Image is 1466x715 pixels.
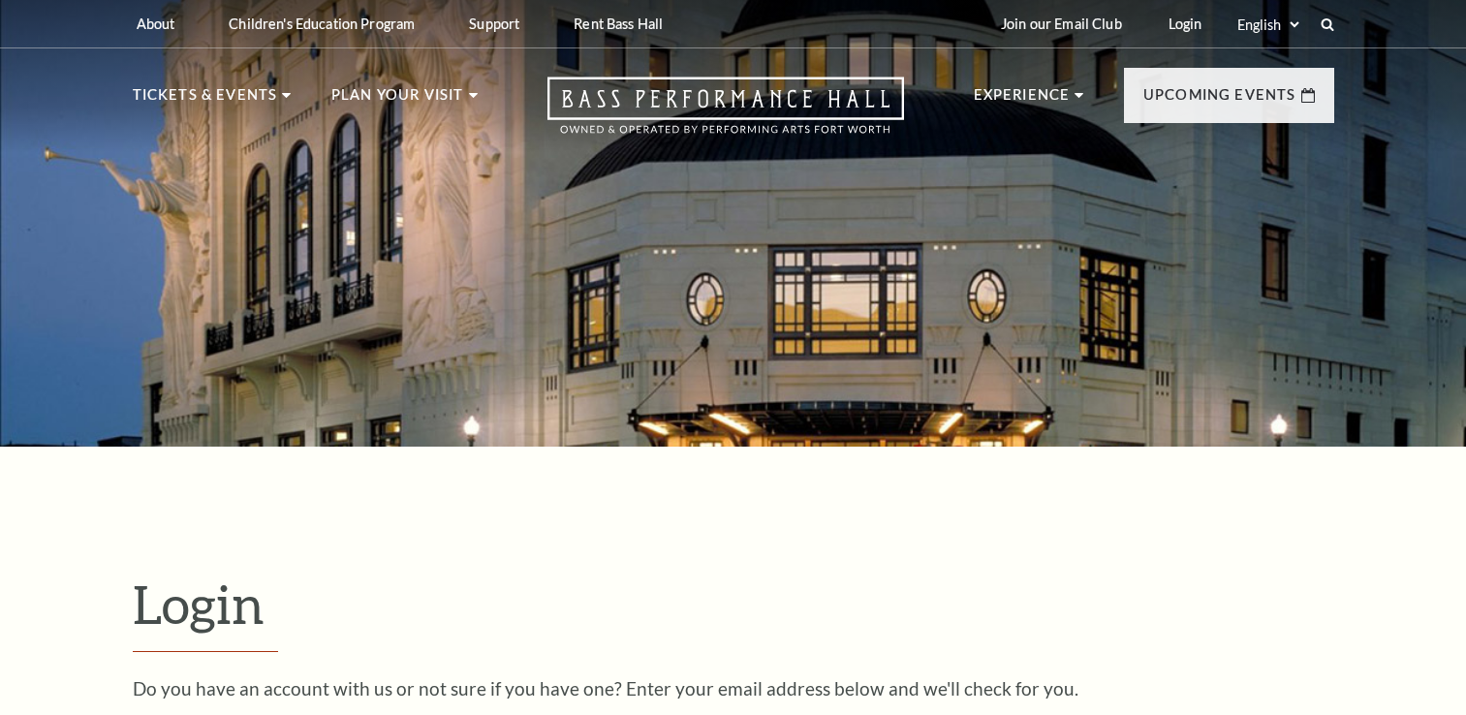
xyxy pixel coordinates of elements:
p: Children's Education Program [229,16,415,32]
p: Support [469,16,519,32]
p: Upcoming Events [1143,83,1296,118]
p: Experience [974,83,1071,118]
span: Login [133,573,265,635]
p: Plan Your Visit [331,83,464,118]
p: Rent Bass Hall [574,16,663,32]
select: Select: [1233,16,1302,34]
p: About [137,16,175,32]
p: Do you have an account with us or not sure if you have one? Enter your email address below and we... [133,679,1334,698]
p: Tickets & Events [133,83,278,118]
